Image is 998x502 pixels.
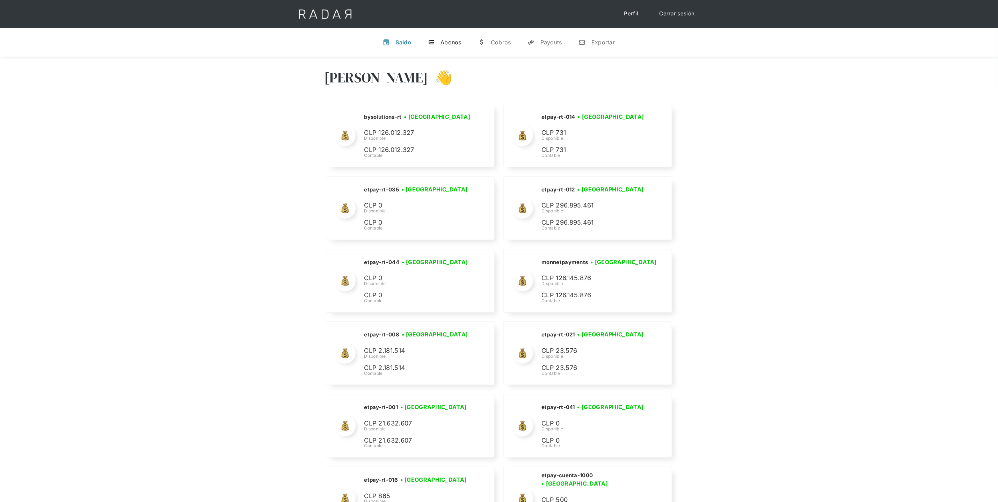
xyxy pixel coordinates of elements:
[401,185,468,194] h3: • [GEOGRAPHIC_DATA]
[364,353,470,359] div: Disponible
[591,39,615,46] div: Exportar
[541,331,575,338] h2: etpay-rt-021
[579,39,586,46] div: n
[617,7,646,21] a: Perfil
[402,258,468,266] h3: • [GEOGRAPHIC_DATA]
[541,443,646,449] div: Contable
[364,145,469,155] p: CLP 126.012.327
[402,330,468,339] h3: • [GEOGRAPHIC_DATA]
[364,273,469,283] p: CLP 0
[364,419,469,429] p: CLP 21.632.607
[400,403,467,411] h3: • [GEOGRAPHIC_DATA]
[541,145,646,155] p: CLP 731
[478,39,485,46] div: w
[400,475,467,484] h3: • [GEOGRAPHIC_DATA]
[541,135,646,141] div: Disponible
[541,353,646,359] div: Disponible
[491,39,511,46] div: Cobros
[383,39,390,46] div: v
[364,491,469,501] p: CLP 865
[541,218,646,228] p: CLP 296.895.461
[364,346,469,356] p: CLP 2.181.514
[577,185,644,194] h3: • [GEOGRAPHIC_DATA]
[325,69,428,86] h3: [PERSON_NAME]
[396,39,411,46] div: Saldo
[364,186,399,193] h2: etpay-rt-035
[541,290,646,300] p: CLP 126.145.876
[364,290,469,300] p: CLP 0
[364,298,470,304] div: Contable
[541,426,646,432] div: Disponible
[440,39,461,46] div: Abonos
[364,114,401,121] h2: bysolutions-rt
[541,363,646,373] p: CLP 23.576
[541,186,575,193] h2: etpay-rt-012
[364,370,470,377] div: Contable
[364,331,399,338] h2: etpay-rt-008
[404,112,470,121] h3: • [GEOGRAPHIC_DATA]
[541,419,646,429] p: CLP 0
[577,330,644,339] h3: • [GEOGRAPHIC_DATA]
[541,259,588,266] h2: monnetpayments
[541,152,646,159] div: Contable
[541,298,659,304] div: Contable
[364,259,399,266] h2: etpay-rt-044
[577,403,644,411] h3: • [GEOGRAPHIC_DATA]
[540,39,562,46] div: Payouts
[653,7,702,21] a: Cerrar sesión
[428,69,452,86] h3: 👋
[541,281,659,287] div: Disponible
[528,39,535,46] div: y
[541,128,646,138] p: CLP 731
[541,273,646,283] p: CLP 126.145.876
[541,370,646,377] div: Contable
[541,346,646,356] p: CLP 23.576
[541,436,646,446] p: CLP 0
[541,479,608,488] h3: • [GEOGRAPHIC_DATA]
[364,443,469,449] div: Contable
[364,436,469,446] p: CLP 21.632.607
[364,128,469,138] p: CLP 126.012.327
[541,114,575,121] h2: etpay-rt-014
[541,404,575,411] h2: etpay-rt-041
[364,201,469,211] p: CLP 0
[541,472,593,479] h2: etpay-cuenta-1000
[541,208,646,214] div: Disponible
[364,404,398,411] h2: etpay-rt-001
[590,258,657,266] h3: • [GEOGRAPHIC_DATA]
[578,112,644,121] h3: • [GEOGRAPHIC_DATA]
[364,281,470,287] div: Disponible
[364,476,398,483] h2: etpay-rt-016
[364,225,470,231] div: Contable
[428,39,435,46] div: t
[364,208,470,214] div: Disponible
[541,201,646,211] p: CLP 296.895.461
[364,152,473,159] div: Contable
[364,363,469,373] p: CLP 2.181.514
[364,135,473,141] div: Disponible
[364,218,469,228] p: CLP 0
[364,426,469,432] div: Disponible
[541,225,646,231] div: Contable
